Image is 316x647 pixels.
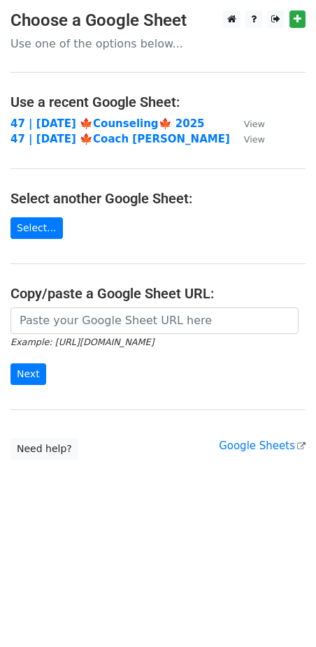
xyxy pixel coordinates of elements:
[10,10,306,31] h3: Choose a Google Sheet
[230,133,265,145] a: View
[10,285,306,302] h4: Copy/paste a Google Sheet URL:
[219,439,306,452] a: Google Sheets
[246,580,316,647] iframe: Chat Widget
[10,307,299,334] input: Paste your Google Sheet URL here
[10,337,154,347] small: Example: [URL][DOMAIN_NAME]
[10,94,306,110] h4: Use a recent Google Sheet:
[10,190,306,207] h4: Select another Google Sheet:
[244,119,265,129] small: View
[10,217,63,239] a: Select...
[244,134,265,145] small: View
[10,36,306,51] p: Use one of the options below...
[10,438,78,460] a: Need help?
[10,363,46,385] input: Next
[230,117,265,130] a: View
[10,133,230,145] a: 47 | [DATE] 🍁Coach [PERSON_NAME]
[10,117,205,130] a: 47 | [DATE] 🍁Counseling🍁 2025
